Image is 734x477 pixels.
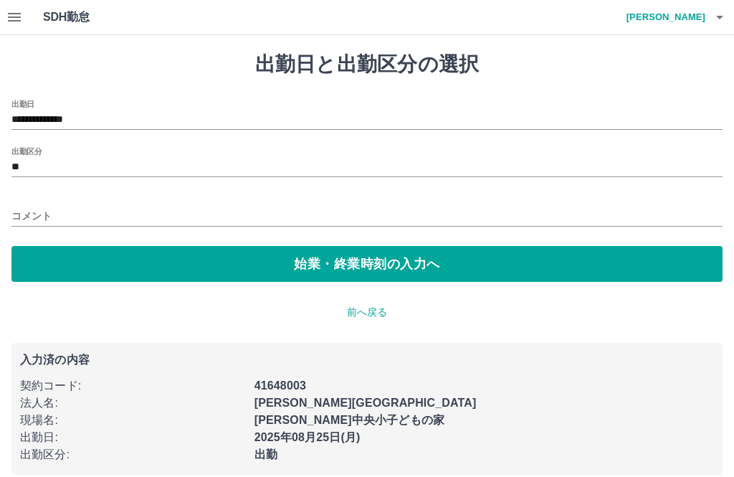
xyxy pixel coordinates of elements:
[254,414,444,426] b: [PERSON_NAME]中央小子どもの家
[20,377,246,395] p: 契約コード :
[11,246,723,282] button: 始業・終業時刻の入力へ
[254,448,277,461] b: 出勤
[11,52,723,77] h1: 出勤日と出勤区分の選択
[254,397,477,409] b: [PERSON_NAME][GEOGRAPHIC_DATA]
[20,412,246,429] p: 現場名 :
[20,446,246,463] p: 出勤区分 :
[11,98,34,109] label: 出勤日
[20,429,246,446] p: 出勤日 :
[20,395,246,412] p: 法人名 :
[11,305,723,320] p: 前へ戻る
[254,379,306,392] b: 41648003
[20,354,714,366] p: 入力済の内容
[11,146,42,156] label: 出勤区分
[254,431,361,443] b: 2025年08月25日(月)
